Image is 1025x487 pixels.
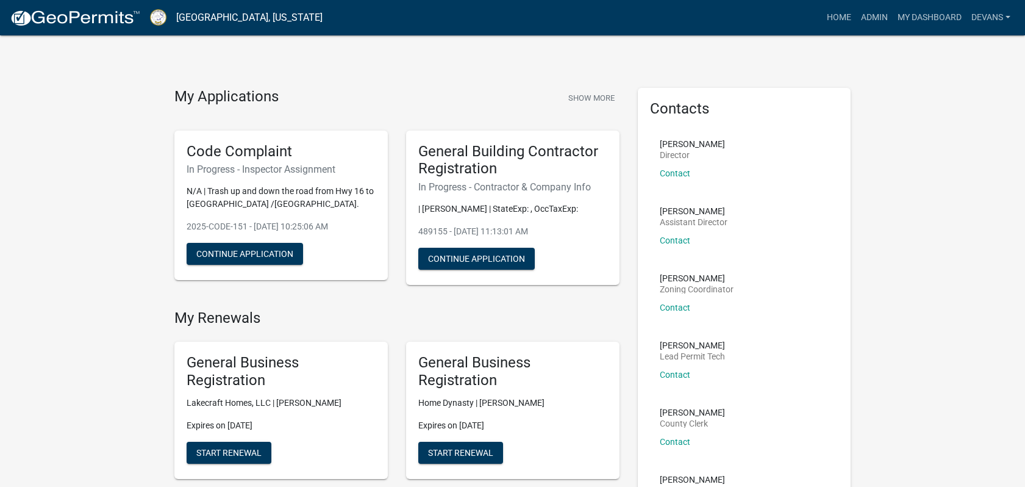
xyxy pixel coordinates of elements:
[660,207,727,215] p: [PERSON_NAME]
[660,370,690,380] a: Contact
[418,248,535,270] button: Continue Application
[660,352,725,361] p: Lead Permit Tech
[418,203,607,215] p: | [PERSON_NAME] | StateExp: , OccTaxExp:
[660,303,690,312] a: Contact
[893,6,966,29] a: My Dashboard
[650,100,839,118] h5: Contacts
[196,447,262,457] span: Start Renewal
[187,143,376,161] h5: Code Complaint
[187,243,303,265] button: Continue Application
[856,6,893,29] a: Admin
[418,442,503,464] button: Start Renewal
[187,354,376,389] h5: General Business Registration
[563,88,620,108] button: Show More
[418,143,607,178] h5: General Building Contractor Registration
[660,437,690,447] a: Contact
[174,88,279,106] h4: My Applications
[660,151,725,159] p: Director
[176,7,323,28] a: [GEOGRAPHIC_DATA], [US_STATE]
[966,6,1015,29] a: devans
[150,9,166,26] img: Putnam County, Georgia
[660,419,725,428] p: County Clerk
[187,442,271,464] button: Start Renewal
[660,341,725,350] p: [PERSON_NAME]
[822,6,856,29] a: Home
[660,475,752,484] p: [PERSON_NAME]
[428,447,493,457] span: Start Renewal
[660,274,734,283] p: [PERSON_NAME]
[660,408,725,417] p: [PERSON_NAME]
[174,309,620,327] h4: My Renewals
[418,397,607,409] p: Home Dynasty | [PERSON_NAME]
[418,181,607,193] h6: In Progress - Contractor & Company Info
[187,419,376,432] p: Expires on [DATE]
[187,185,376,211] p: N/A | Trash up and down the road from Hwy 16 to [GEOGRAPHIC_DATA] /[GEOGRAPHIC_DATA].
[660,236,690,245] a: Contact
[418,354,607,389] h5: General Business Registration
[187,397,376,409] p: Lakecraft Homes, LLC | [PERSON_NAME]
[187,220,376,233] p: 2025-CODE-151 - [DATE] 10:25:06 AM
[660,285,734,294] p: Zoning Coordinator
[660,140,725,148] p: [PERSON_NAME]
[660,218,727,226] p: Assistant Director
[187,164,376,175] h6: In Progress - Inspector Assignment
[418,225,607,238] p: 489155 - [DATE] 11:13:01 AM
[660,168,690,178] a: Contact
[418,419,607,432] p: Expires on [DATE]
